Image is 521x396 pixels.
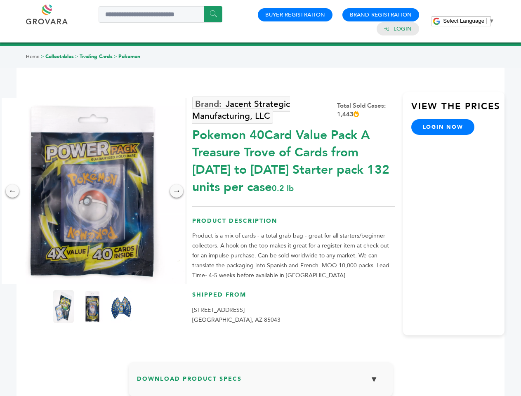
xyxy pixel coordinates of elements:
a: Collectables [45,53,74,60]
h3: Download Product Specs [137,370,384,394]
img: Pokemon 40-Card Value Pack – A Treasure Trove of Cards from 1996 to 2024 - Starter pack! 132 unit... [111,290,132,323]
h3: Product Description [192,217,395,231]
span: > [41,53,44,60]
span: ​ [486,18,487,24]
div: ← [6,184,19,198]
button: ▼ [364,370,384,388]
a: Trading Cards [80,53,113,60]
p: [STREET_ADDRESS] [GEOGRAPHIC_DATA], AZ 85043 [192,305,395,325]
img: Pokemon 40-Card Value Pack – A Treasure Trove of Cards from 1996 to 2024 - Starter pack! 132 unit... [53,290,74,323]
a: Select Language​ [443,18,494,24]
span: > [75,53,78,60]
img: Pokemon 40-Card Value Pack – A Treasure Trove of Cards from 1996 to 2024 - Starter pack! 132 unit... [82,290,103,323]
span: ▼ [489,18,494,24]
h3: View the Prices [411,100,504,119]
span: 0.2 lb [272,183,294,194]
div: Total Sold Cases: 1,443 [337,101,395,119]
a: Jacent Strategic Manufacturing, LLC [192,97,290,124]
input: Search a product or brand... [99,6,222,23]
a: Pokemon [118,53,140,60]
a: Brand Registration [350,11,412,19]
a: login now [411,119,475,135]
a: Home [26,53,40,60]
a: Login [394,25,412,33]
span: > [114,53,117,60]
p: Product is a mix of cards - a total grab bag - great for all starters/beginner collectors. A hook... [192,231,395,280]
div: Pokemon 40Card Value Pack A Treasure Trove of Cards from [DATE] to [DATE] Starter pack 132 units ... [192,123,395,196]
div: → [170,184,183,198]
h3: Shipped From [192,291,395,305]
a: Buyer Registration [265,11,325,19]
span: Select Language [443,18,484,24]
